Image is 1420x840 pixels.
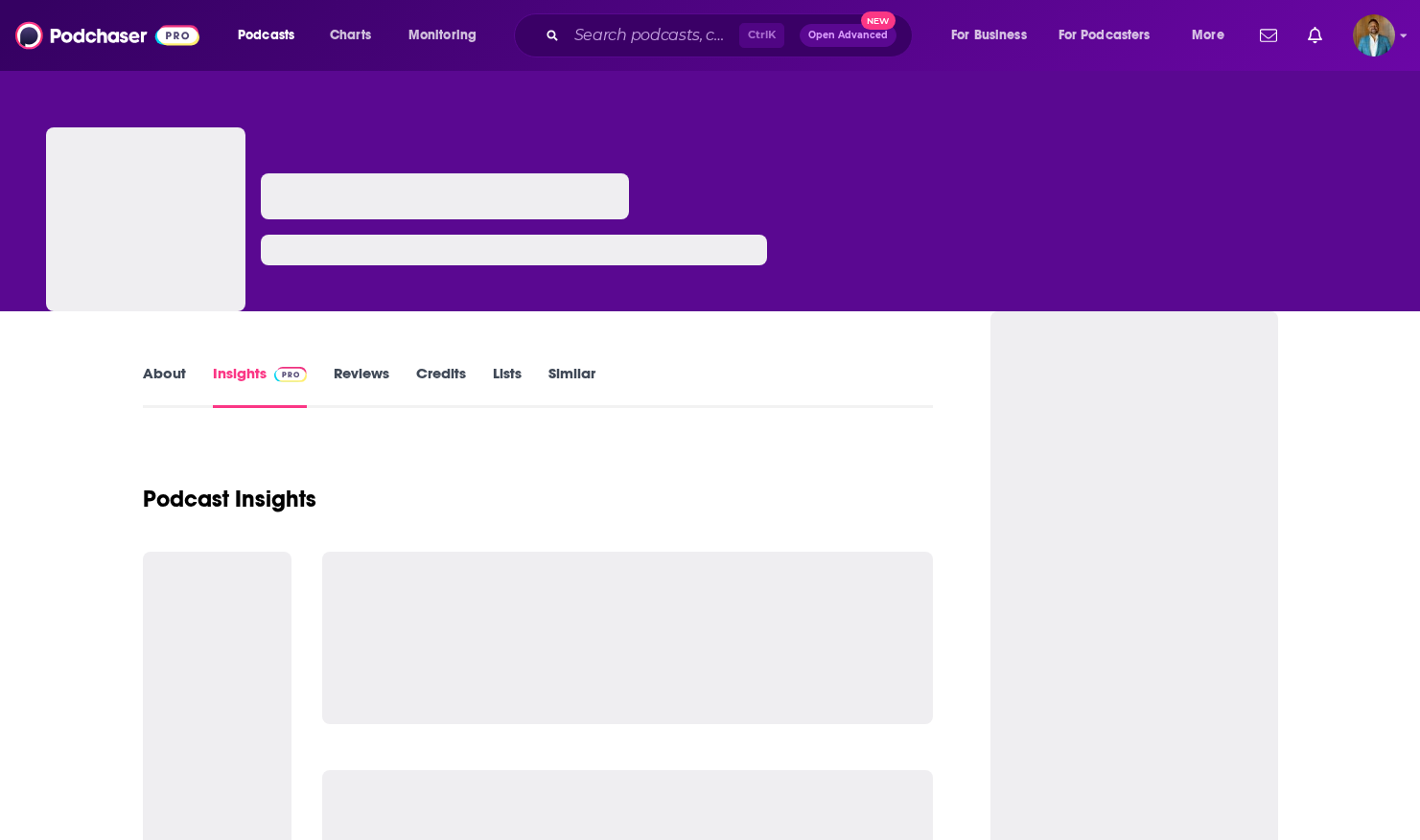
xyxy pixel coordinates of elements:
span: Charts [330,22,371,49]
span: Logged in as smortier42491 [1353,14,1395,57]
a: Similar [548,364,595,408]
button: Open AdvancedNew [800,24,896,47]
h1: Podcast Insights [143,485,316,513]
span: For Business [951,22,1027,49]
button: open menu [938,20,1051,51]
a: Lists [493,364,522,408]
a: InsightsPodchaser Pro [213,364,308,408]
button: open menu [224,20,319,51]
a: Reviews [334,364,389,408]
a: About [143,364,186,408]
span: More [1192,22,1224,49]
span: New [861,11,896,30]
span: Podcasts [238,22,294,49]
a: Show notifications dropdown [1252,19,1285,52]
a: Credits [416,364,466,408]
button: Show profile menu [1353,14,1395,57]
input: Search podcasts, credits, & more... [567,20,739,51]
button: open menu [1178,20,1248,51]
img: Podchaser Pro [274,367,308,382]
a: Charts [317,20,383,51]
button: open menu [1046,20,1178,51]
img: User Profile [1353,14,1395,57]
span: For Podcasters [1059,22,1151,49]
button: open menu [395,20,501,51]
div: Search podcasts, credits, & more... [532,13,931,57]
span: Ctrl K [739,23,784,48]
span: Open Advanced [808,31,888,40]
a: Show notifications dropdown [1300,19,1330,52]
span: Monitoring [408,22,477,49]
img: Podchaser - Follow, Share and Rate Podcasts [15,17,199,54]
